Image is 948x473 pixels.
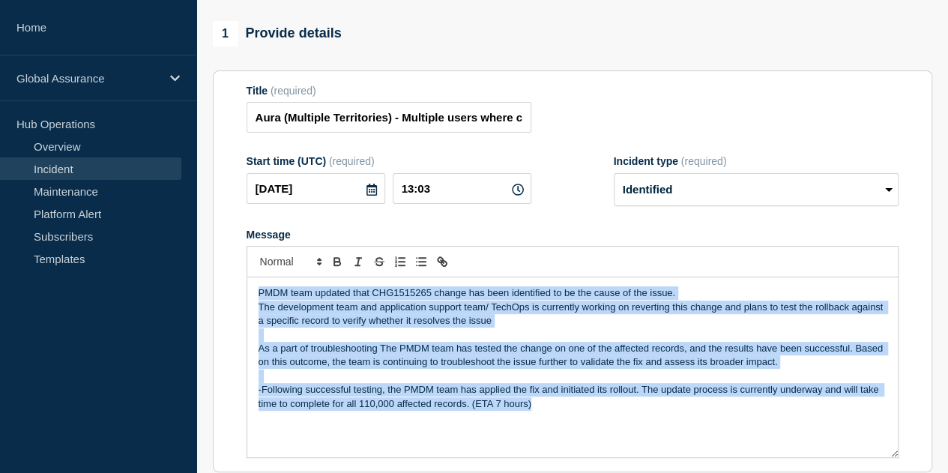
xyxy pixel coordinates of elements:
[259,342,887,370] p: As a part of troubleshooting The PMDM team has tested the change on one of the affected records, ...
[247,155,531,167] div: Start time (UTC)
[411,253,432,271] button: Toggle bulleted list
[681,155,727,167] span: (required)
[247,173,385,204] input: YYYY-MM-DD
[213,21,238,46] span: 1
[369,253,390,271] button: Toggle strikethrough text
[432,253,453,271] button: Toggle link
[614,173,899,206] select: Incident type
[16,72,160,85] p: Global Assurance
[393,173,531,204] input: HH:MM
[390,253,411,271] button: Toggle ordered list
[253,253,327,271] span: Font size
[259,383,887,411] p: -Following successful testing, the PMDM team has applied the fix and initiated its rollout. The u...
[247,102,531,133] input: Title
[327,253,348,271] button: Toggle bold text
[259,301,887,328] p: The development team and application support team/ TechOps is currently working on reverting this...
[213,21,342,46] div: Provide details
[247,85,531,97] div: Title
[259,286,887,300] p: PMDM team updated that CHG1515265 change has been identified to be the cause of the issue.
[348,253,369,271] button: Toggle italic text
[614,155,899,167] div: Incident type
[247,229,899,241] div: Message
[247,277,898,457] div: Message
[271,85,316,97] span: (required)
[329,155,375,167] span: (required)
